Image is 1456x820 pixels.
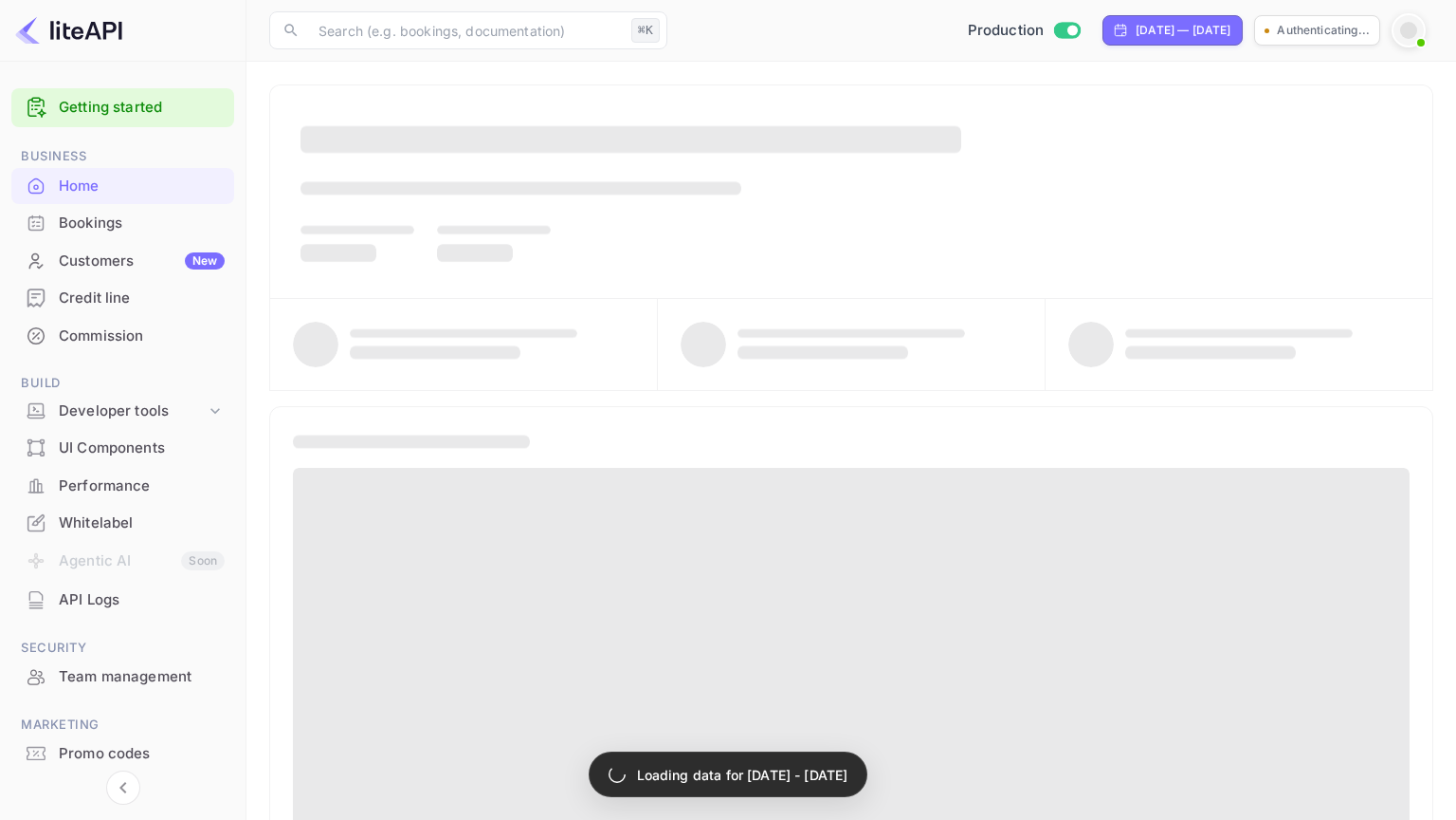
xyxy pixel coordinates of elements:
[11,373,234,394] span: Build
[11,243,234,280] div: CustomersNew
[106,771,140,805] button: Collapse navigation
[11,582,234,619] div: API Logs
[11,715,234,736] span: Marketing
[11,659,234,694] a: Team management
[59,288,225,309] div: Credit line
[11,736,234,771] a: Promo codes
[1102,15,1243,46] div: Click to change the date range period
[59,326,225,347] div: Commission
[15,15,122,46] img: LiteAPI logo
[631,18,660,43] div: ⌘K
[11,468,234,503] a: Performance
[11,146,234,167] span: Business
[185,252,225,270] div: New
[11,280,234,317] div: Credit line
[59,97,225,119] a: Getting started
[59,743,225,765] div: Promo codes
[11,430,234,467] div: UI Components
[59,589,225,611] div: API Logs
[59,666,225,688] div: Team management
[11,243,234,278] a: CustomersNew
[11,280,234,315] a: Credit line
[11,168,234,203] a: Home
[11,505,234,540] a: Whitelabel
[11,205,234,240] a: Bookings
[1277,22,1370,39] p: Authenticating...
[59,401,206,422] div: Developer tools
[1136,22,1230,39] div: [DATE] — [DATE]
[11,505,234,542] div: Whitelabel
[59,475,225,497] div: Performance
[59,438,225,459] div: UI Components
[637,765,848,785] p: Loading data for [DATE] - [DATE]
[11,638,234,659] span: Security
[59,176,225,197] div: Home
[11,395,234,428] div: Developer tools
[11,468,234,505] div: Performance
[59,251,225,272] div: Customers
[59,512,225,534] div: Whitelabel
[11,736,234,773] div: Promo codes
[307,11,624,49] input: Search (e.g. bookings, documentation)
[11,582,234,617] a: API Logs
[11,318,234,355] div: Commission
[11,168,234,205] div: Home
[11,205,234,242] div: Bookings
[11,659,234,696] div: Team management
[960,20,1088,42] div: Switch to Sandbox mode
[11,88,234,127] div: Getting started
[11,318,234,353] a: Commission
[59,213,225,234] div: Bookings
[11,430,234,465] a: UI Components
[968,20,1045,42] span: Production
